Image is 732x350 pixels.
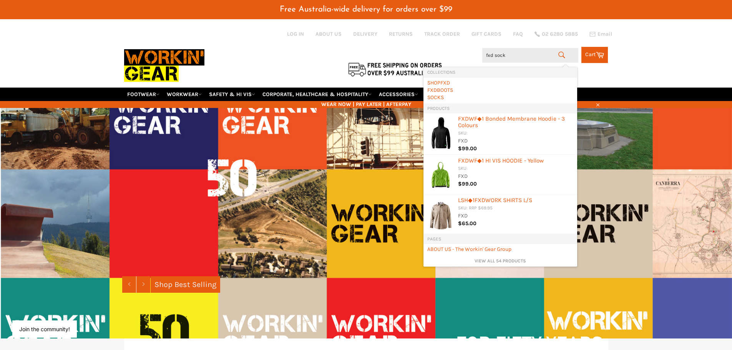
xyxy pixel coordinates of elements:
[423,103,577,113] li: Products
[458,173,573,181] div: FXD
[458,130,573,137] div: SKU:
[427,86,573,94] a: BOOTS
[287,31,304,37] a: Log in
[206,88,258,101] a: SAFETY & HI VIS
[458,165,573,173] div: SKU:
[427,245,573,253] a: ABOUT US - The Workin' Gear Group
[427,258,573,264] a: View all 54 products
[458,158,573,165] div: WF◆1 HI VIS HOODIE - Yellow
[259,88,375,101] a: CORPORATE, HEALTHCARE & HOSPITALITY
[458,220,476,227] span: $65.00
[458,205,573,212] div: SKU: RRP $69.95
[164,88,205,101] a: WORKWEAR
[513,30,523,38] a: FAQ
[458,115,469,122] b: FXD
[423,86,577,94] li: Collections: FXD BOOTS
[430,117,451,149] img: FXDWF1BLACKFRONT1200X1800_1800x1800_ea024745-b435-4556-8d85-894ea04bddc4_200x.jpg
[430,198,451,231] img: LSH-1-STONE_480x480_clipped_rev_1_200x.png
[458,157,469,164] b: FXD
[423,194,577,234] li: Products: LSH◆1 FXD WORK SHIRTS L/S
[347,61,443,77] img: Flat $9.95 shipping Australia wide
[589,31,612,37] a: Email
[423,67,577,77] li: Collections
[430,159,451,191] img: WF1_HIVIS_Yellow_01_200x.png
[458,116,573,130] div: WF◆1 Bonded Membrane Hoodie - 3 Colours
[353,30,377,38] a: DELIVERY
[581,47,608,63] a: Cart
[482,48,578,63] input: Search
[440,80,450,86] b: FXD
[423,255,577,267] li: View All
[315,30,342,38] a: ABOUT US
[458,197,573,205] div: LSH◆1 WORK SHIRTS L/S
[424,30,460,38] a: TRACK ORDER
[423,113,577,155] li: Products: FXD WF◆1 Bonded Membrane Hoodie - 3 Colours
[423,155,577,194] li: Products: FXD WF◆1 HI VIS HOODIE - Yellow
[475,197,485,204] b: FXD
[124,88,163,101] a: FOOTWEAR
[458,212,573,220] div: FXD
[423,77,577,86] li: Collections: SHOP FXD
[427,94,573,101] a: SOCKS
[423,234,577,244] li: Pages
[389,30,413,38] a: RETURNS
[458,137,573,145] div: FXD
[427,87,437,93] b: FXD
[598,32,612,37] span: Email
[423,244,577,255] li: Pages: ABOUT US - The Workin' Gear Group
[458,145,477,152] span: $99.00
[422,88,475,101] a: RE-WORKIN' GEAR
[151,276,220,293] a: Shop Best Selling
[124,44,204,87] img: Workin Gear leaders in Workwear, Safety Boots, PPE, Uniforms. Australia's No.1 in Workwear
[458,181,477,187] span: $99.00
[280,5,452,13] span: Free Australia-wide delivery for orders over $99
[423,94,577,103] li: Collections: SOCKS
[471,30,501,38] a: GIFT CARDS
[427,79,573,86] a: SHOP
[534,32,578,37] a: 02 6280 5885
[376,88,421,101] a: ACCESSORIES
[542,32,578,37] span: 02 6280 5885
[124,101,608,108] span: WEAR NOW | PAY LATER | AFTERPAY
[19,326,70,332] button: Join the community!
